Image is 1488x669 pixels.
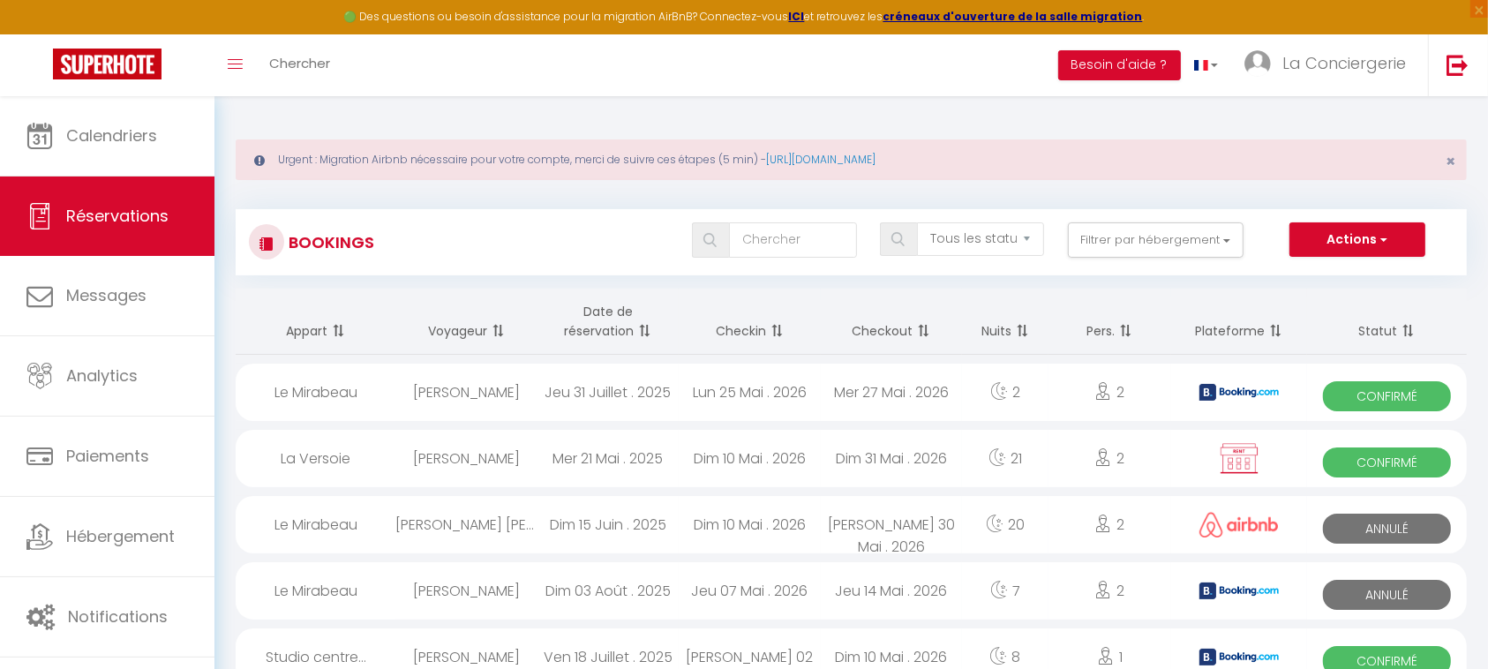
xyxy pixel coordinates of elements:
th: Sort by checkout [821,289,962,355]
th: Sort by rentals [236,289,395,355]
span: Paiements [66,445,149,467]
a: [URL][DOMAIN_NAME] [766,152,876,167]
span: Réservations [66,205,169,227]
span: Chercher [269,54,330,72]
button: Filtrer par hébergement [1068,222,1244,258]
span: Calendriers [66,124,157,147]
th: Sort by nights [962,289,1048,355]
span: La Conciergerie [1282,52,1406,74]
a: créneaux d'ouverture de la salle migration [883,9,1143,24]
button: Besoin d'aide ? [1058,50,1181,80]
th: Sort by people [1048,289,1172,355]
span: × [1446,150,1455,172]
th: Sort by guest [395,289,537,355]
button: Ouvrir le widget de chat LiveChat [14,7,67,60]
a: ICI [789,9,805,24]
button: Close [1446,154,1455,169]
th: Sort by channel [1171,289,1306,355]
a: Chercher [256,34,343,96]
th: Sort by booking date [537,289,679,355]
button: Actions [1289,222,1425,258]
span: Notifications [68,605,168,628]
img: ... [1244,50,1271,77]
span: Hébergement [66,525,175,547]
th: Sort by status [1307,289,1467,355]
span: Messages [66,284,147,306]
img: Super Booking [53,49,162,79]
h3: Bookings [284,222,374,262]
img: logout [1447,54,1469,76]
span: Analytics [66,365,138,387]
a: ... La Conciergerie [1231,34,1428,96]
div: Urgent : Migration Airbnb nécessaire pour votre compte, merci de suivre ces étapes (5 min) - [236,139,1467,180]
input: Chercher [729,222,856,258]
th: Sort by checkin [679,289,820,355]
